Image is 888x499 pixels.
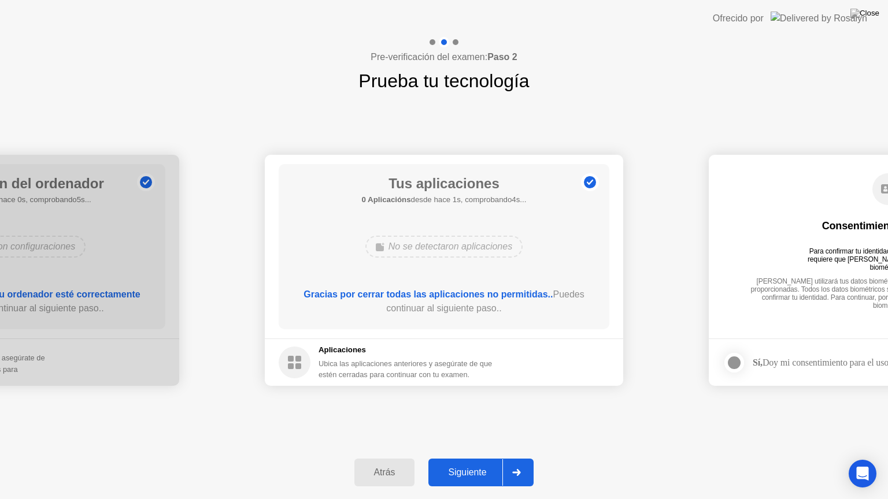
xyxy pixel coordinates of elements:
[428,459,534,486] button: Siguiente
[487,52,517,62] b: Paso 2
[304,289,553,299] b: Gracias por cerrar todas las aplicaciones no permitidas..
[358,67,529,95] h1: Prueba tu tecnología
[849,460,876,487] div: Open Intercom Messenger
[432,467,502,478] div: Siguiente
[362,173,527,194] h1: Tus aplicaciones
[771,12,867,25] img: Delivered by Rosalyn
[713,12,764,25] div: Ofrecido por
[371,50,517,64] h4: Pre-verificación del examen:
[362,195,411,204] b: 0 Aplicacións
[319,358,494,380] div: Ubica las aplicaciones anteriores y asegúrate de que estén cerradas para continuar con tu examen.
[319,344,494,356] h5: Aplicaciones
[362,194,527,206] h5: desde hace 1s, comprobando4s...
[850,9,879,18] img: Close
[365,236,523,258] div: No se detectaron aplicaciones
[354,459,415,486] button: Atrás
[753,358,763,367] strong: Sí,
[295,288,593,315] div: Puedes continuar al siguiente paso..
[358,467,412,478] div: Atrás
